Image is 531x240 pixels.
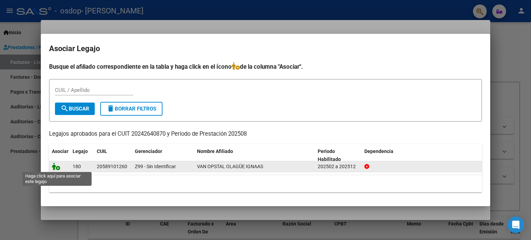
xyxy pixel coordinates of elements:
[100,102,162,116] button: Borrar Filtros
[194,144,315,167] datatable-header-cell: Nombre Afiliado
[97,148,107,154] span: CUIL
[94,144,132,167] datatable-header-cell: CUIL
[60,106,89,112] span: Buscar
[362,144,482,167] datatable-header-cell: Dependencia
[73,148,88,154] span: Legajo
[507,217,524,233] div: Open Intercom Messenger
[197,164,263,169] span: VAN OPSTAL OLAGÜE IGNAAS
[55,103,95,115] button: Buscar
[49,175,482,192] div: 1 registros
[106,104,115,113] mat-icon: delete
[97,163,127,171] div: 20589101260
[60,104,69,113] mat-icon: search
[73,164,81,169] span: 180
[132,144,194,167] datatable-header-cell: Gerenciador
[318,148,341,162] span: Periodo Habilitado
[364,148,393,154] span: Dependencia
[197,148,233,154] span: Nombre Afiliado
[135,164,176,169] span: Z99 - Sin Identificar
[52,148,68,154] span: Asociar
[49,130,482,138] p: Legajos aprobados para el CUIT 20242640870 y Período de Prestación 202508
[318,163,359,171] div: 202502 a 202512
[315,144,362,167] datatable-header-cell: Periodo Habilitado
[49,144,70,167] datatable-header-cell: Asociar
[106,106,156,112] span: Borrar Filtros
[49,62,482,71] h4: Busque el afiliado correspondiente en la tabla y haga click en el ícono de la columna "Asociar".
[135,148,162,154] span: Gerenciador
[70,144,94,167] datatable-header-cell: Legajo
[49,42,482,55] h2: Asociar Legajo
